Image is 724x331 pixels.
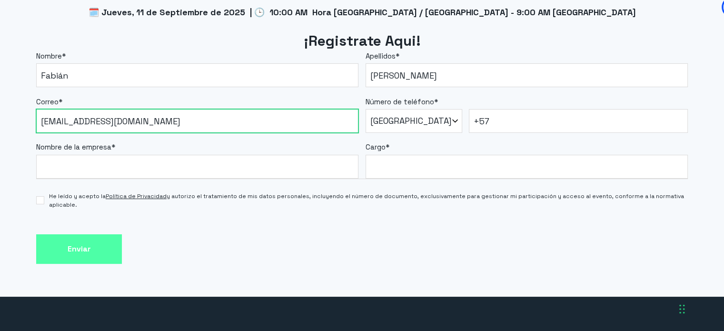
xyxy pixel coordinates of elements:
input: He leído y acepto laPolítica de Privacidady autorizo el tratamiento de mis datos personales, incl... [36,196,44,204]
div: Widget de chat [553,210,724,331]
span: Apellidos [366,51,396,60]
span: 🗓️ Jueves, 11 de Septiembre de 2025 | 🕒 10:00 AM Hora [GEOGRAPHIC_DATA] / [GEOGRAPHIC_DATA] - 9:0... [88,7,635,18]
span: He leído y acepto la y autorizo el tratamiento de mis datos personales, incluyendo el número de d... [49,192,688,209]
div: Arrastrar [679,295,685,323]
h2: ¡Registrate Aqui! [36,31,688,51]
a: Política de Privacidad [106,192,167,200]
span: Número de teléfono [366,97,434,106]
span: Cargo [366,142,386,151]
span: Correo [36,97,59,106]
iframe: Chat Widget [553,210,724,331]
span: Nombre de la empresa [36,142,111,151]
input: Enviar [36,234,122,264]
span: Nombre [36,51,62,60]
